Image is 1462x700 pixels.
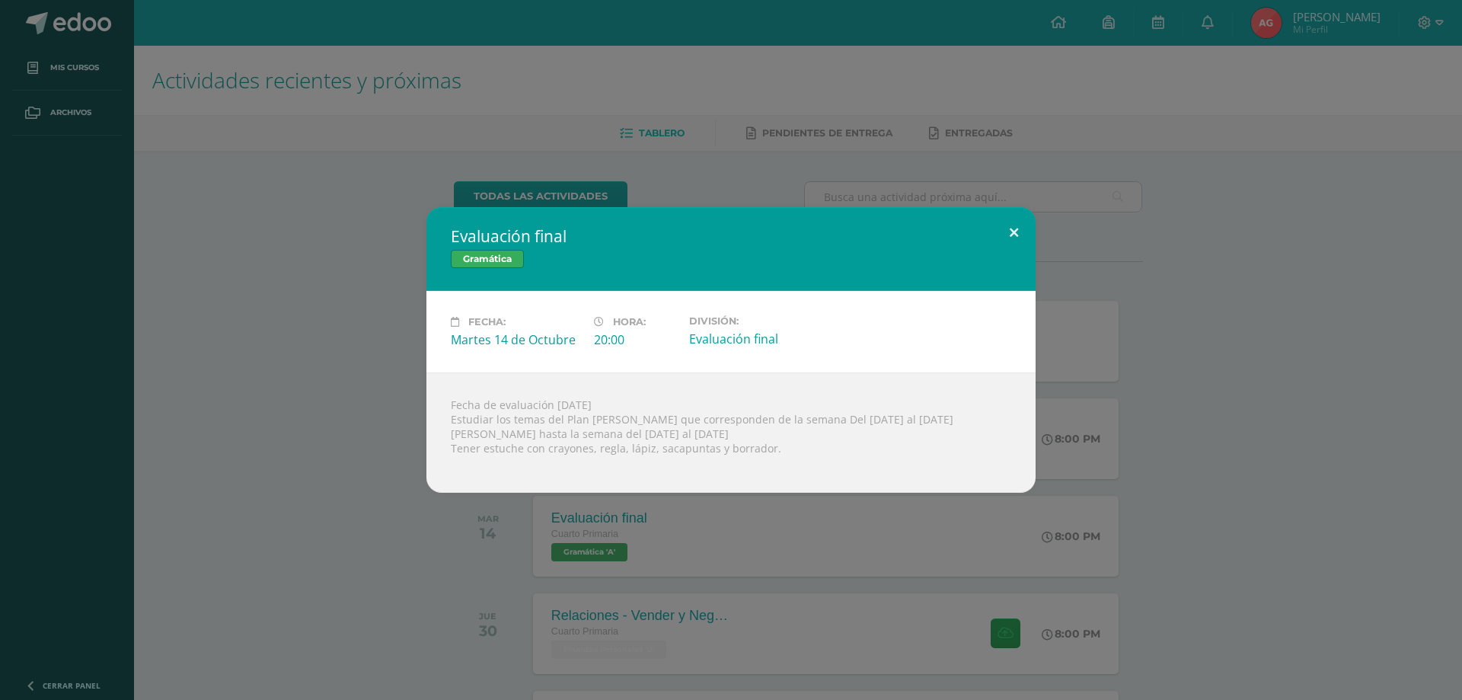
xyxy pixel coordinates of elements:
button: Close (Esc) [992,207,1036,259]
div: 20:00 [594,331,677,348]
span: Hora: [613,316,646,328]
span: Gramática [451,250,524,268]
div: Martes 14 de Octubre [451,331,582,348]
div: Evaluación final [689,331,820,347]
span: Fecha: [468,316,506,328]
label: División: [689,315,820,327]
h2: Evaluación final [451,225,1011,247]
div: Fecha de evaluación [DATE] Estudiar los temas del Plan [PERSON_NAME] que corresponden de la seman... [426,372,1036,493]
